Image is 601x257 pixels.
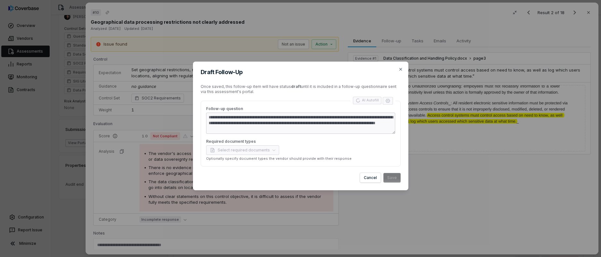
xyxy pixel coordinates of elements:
[291,84,301,89] strong: draft
[206,106,395,111] label: Follow-up question
[201,84,401,94] div: Once saved, this follow-up item will have status until it is included in a follow-up questionnair...
[201,69,401,75] h2: Draft Follow-Up
[360,173,381,183] button: Cancel
[206,139,395,144] label: Required document types
[206,156,395,161] p: Optionally specify document types the vendor should provide with their response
